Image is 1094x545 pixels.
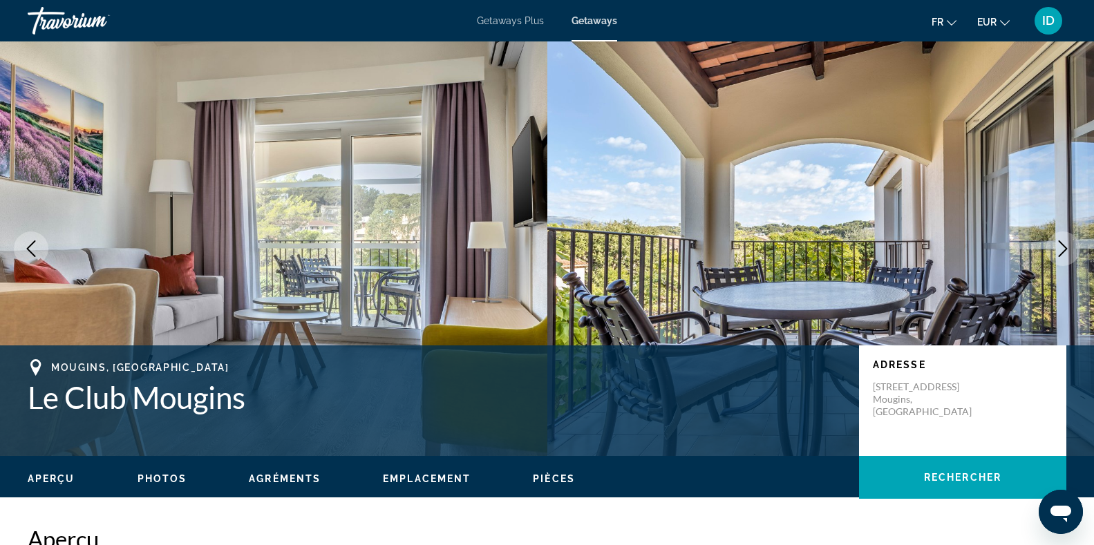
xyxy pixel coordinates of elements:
span: Photos [138,473,187,484]
a: Getaways [572,15,617,26]
span: fr [932,17,943,28]
p: Adresse [873,359,1053,370]
button: User Menu [1030,6,1066,35]
button: Emplacement [383,472,471,485]
a: Getaways Plus [477,15,544,26]
button: Agréments [249,472,321,485]
span: Emplacement [383,473,471,484]
span: Pièces [533,473,575,484]
p: [STREET_ADDRESS] Mougins, [GEOGRAPHIC_DATA] [873,381,983,418]
span: EUR [977,17,997,28]
span: ID [1042,14,1055,28]
a: Travorium [28,3,166,39]
span: Agréments [249,473,321,484]
span: Mougins, [GEOGRAPHIC_DATA] [51,362,229,373]
span: Aperçu [28,473,75,484]
button: Change language [932,12,956,32]
span: Rechercher [924,472,1001,483]
button: Change currency [977,12,1010,32]
button: Photos [138,472,187,485]
button: Pièces [533,472,575,485]
button: Rechercher [859,456,1066,499]
button: Previous image [14,231,48,266]
iframe: Bouton de lancement de la fenêtre de messagerie [1039,490,1083,534]
h1: Le Club Mougins [28,379,845,415]
button: Aperçu [28,472,75,485]
button: Next image [1046,231,1080,266]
